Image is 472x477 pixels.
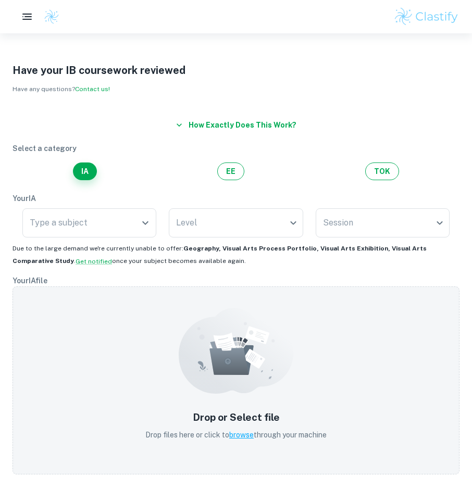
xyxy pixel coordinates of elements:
[75,85,110,93] a: Contact us!
[365,162,399,180] button: TOK
[76,257,112,266] button: Get notified
[73,162,97,180] button: IA
[138,216,153,230] button: Open
[393,6,459,27] img: Clastify logo
[13,193,459,204] p: Your IA
[217,162,244,180] button: EE
[229,431,254,439] span: browse
[145,410,327,425] h5: Drop or Select file
[13,143,459,154] p: Select a category
[13,245,427,265] span: Due to the large demand we're currently unable to offer: . once your subject becomes available ag...
[38,9,59,24] a: Clastify logo
[172,116,301,134] button: How exactly does this work?
[13,245,427,265] b: Geography, Visual Arts Process Portfolio, Visual Arts Exhibition, Visual Arts Comparative Study
[13,85,110,93] span: Have any questions?
[13,275,459,286] p: Your IA file
[145,429,327,441] p: Drop files here or click to through your machine
[44,9,59,24] img: Clastify logo
[13,62,459,78] h1: Have your IB coursework reviewed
